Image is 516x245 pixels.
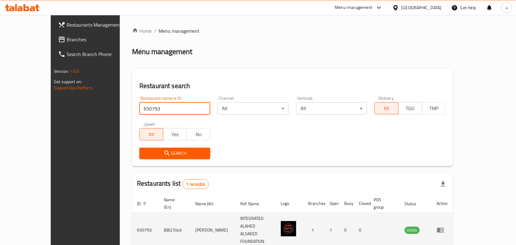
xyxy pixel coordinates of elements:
a: Branches [53,32,137,47]
button: All [374,102,398,114]
label: Upsell [144,122,155,126]
span: All [377,104,396,113]
div: [GEOGRAPHIC_DATA] [401,4,442,11]
span: Restaurants Management [67,21,132,28]
li: / [154,27,156,35]
span: OPEN [405,227,420,234]
span: a [506,4,508,11]
span: Get support on: [54,78,82,86]
th: Open [325,194,340,213]
nav: breadcrumb [132,27,453,35]
span: Search Branch Phone [67,50,132,58]
span: Version: [54,67,69,75]
button: Search [139,148,210,159]
th: Branches [304,194,325,213]
h2: Restaurant search [139,81,446,91]
span: All [142,130,161,139]
div: Menu [437,226,448,234]
button: No [186,128,210,140]
a: Restaurants Management [53,17,137,32]
div: Total records count [182,179,209,189]
button: TMP [422,102,446,114]
span: 1.0.0 [70,67,79,75]
input: Search for restaurant name or ID.. [139,102,210,115]
span: ID [137,200,149,207]
th: Closed [354,194,369,213]
img: BBQ Stick [281,221,296,236]
div: Export file [436,177,451,191]
a: Home [132,27,152,35]
button: TGO [398,102,422,114]
span: TMP [425,104,443,113]
span: Status [405,200,425,207]
span: TGO [401,104,420,113]
span: Name (En) [164,196,183,211]
button: All [139,128,163,140]
div: All [296,102,367,115]
th: Logo [276,194,304,213]
span: Yes [166,130,184,139]
label: Delivery [379,96,394,100]
span: Branches [67,36,132,43]
span: Ref. Name [240,200,267,207]
button: Yes [163,128,187,140]
span: 1 record(s) [183,181,209,187]
span: No [189,130,208,139]
a: Search Branch Phone [53,47,137,61]
th: Action [432,194,453,213]
div: OPEN [405,227,420,234]
h2: Restaurants list [137,179,209,189]
span: Menu management [159,27,199,35]
span: POS group [374,196,393,211]
div: All [218,102,289,115]
th: Busy [340,194,354,213]
span: Search [144,150,205,157]
div: Menu-management [335,4,373,11]
a: Support.OpsPlatform [54,84,93,92]
h2: Menu management [132,47,192,57]
span: Name (Ar) [195,200,221,207]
